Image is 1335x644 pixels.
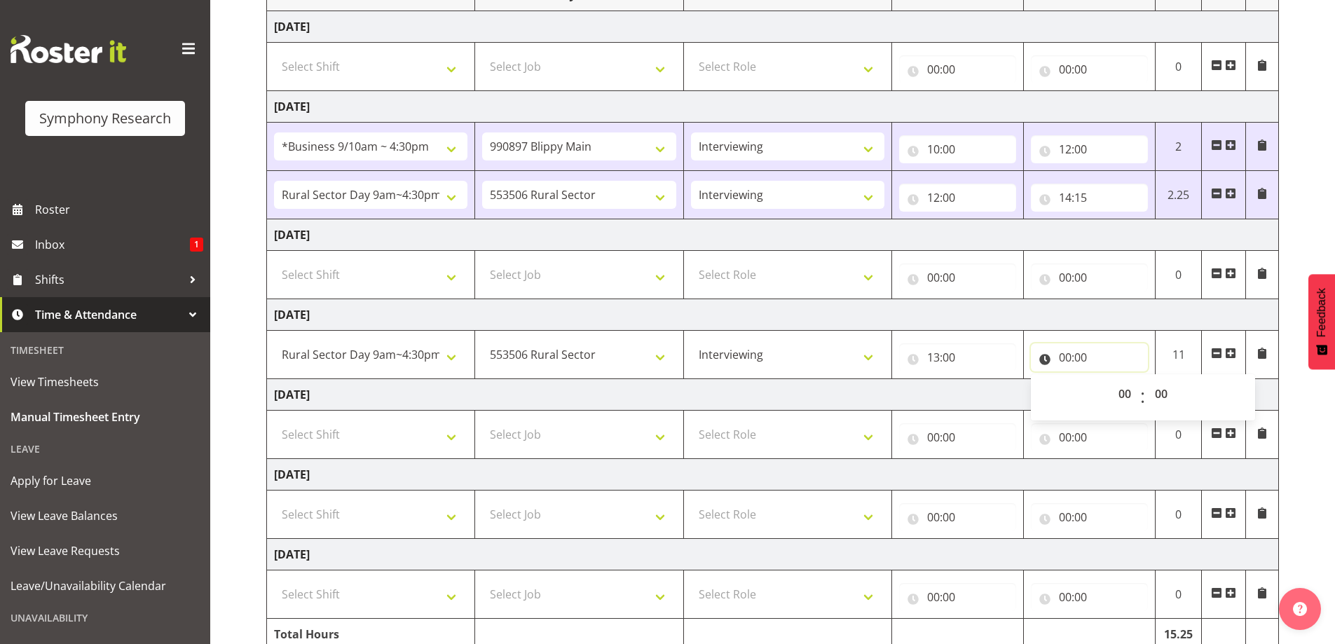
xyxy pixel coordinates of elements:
[35,234,190,255] span: Inbox
[899,503,1016,531] input: Click to select...
[190,238,203,252] span: 1
[11,406,200,427] span: Manual Timesheet Entry
[1031,503,1148,531] input: Click to select...
[899,583,1016,611] input: Click to select...
[267,539,1279,570] td: [DATE]
[4,336,207,364] div: Timesheet
[4,399,207,434] a: Manual Timesheet Entry
[4,603,207,632] div: Unavailability
[11,540,200,561] span: View Leave Requests
[267,219,1279,251] td: [DATE]
[1031,343,1148,371] input: Click to select...
[4,364,207,399] a: View Timesheets
[899,135,1016,163] input: Click to select...
[267,91,1279,123] td: [DATE]
[1031,263,1148,292] input: Click to select...
[1155,43,1202,91] td: 0
[39,108,171,129] div: Symphony Research
[1155,491,1202,539] td: 0
[35,269,182,290] span: Shifts
[1155,570,1202,619] td: 0
[11,470,200,491] span: Apply for Leave
[11,371,200,392] span: View Timesheets
[267,459,1279,491] td: [DATE]
[1155,171,1202,219] td: 2.25
[11,575,200,596] span: Leave/Unavailability Calendar
[1308,274,1335,369] button: Feedback - Show survey
[899,55,1016,83] input: Click to select...
[899,184,1016,212] input: Click to select...
[11,35,126,63] img: Rosterit website logo
[4,463,207,498] a: Apply for Leave
[267,379,1279,411] td: [DATE]
[899,423,1016,451] input: Click to select...
[899,343,1016,371] input: Click to select...
[267,299,1279,331] td: [DATE]
[4,568,207,603] a: Leave/Unavailability Calendar
[1140,380,1145,415] span: :
[4,498,207,533] a: View Leave Balances
[1031,55,1148,83] input: Click to select...
[1315,288,1328,337] span: Feedback
[1031,583,1148,611] input: Click to select...
[11,505,200,526] span: View Leave Balances
[899,263,1016,292] input: Click to select...
[1031,184,1148,212] input: Click to select...
[1293,602,1307,616] img: help-xxl-2.png
[1155,251,1202,299] td: 0
[1155,411,1202,459] td: 0
[4,533,207,568] a: View Leave Requests
[4,434,207,463] div: Leave
[1155,123,1202,171] td: 2
[267,11,1279,43] td: [DATE]
[1155,331,1202,379] td: 11
[35,199,203,220] span: Roster
[1031,423,1148,451] input: Click to select...
[35,304,182,325] span: Time & Attendance
[1031,135,1148,163] input: Click to select...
